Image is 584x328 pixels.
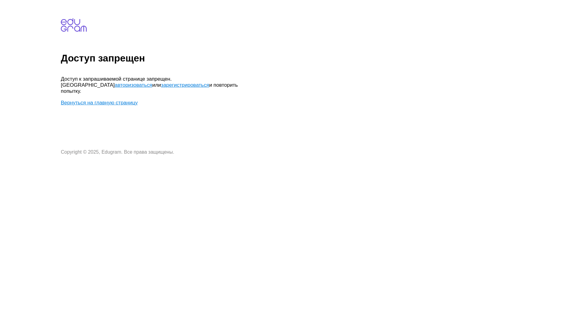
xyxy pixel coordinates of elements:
p: Доступ к запрашиваемой странице запрещен. [GEOGRAPHIC_DATA] или и повторить попытку. [61,76,243,94]
h1: Доступ запрещен [61,53,582,64]
img: edugram.com [61,18,87,32]
a: зарегистрироваться [161,82,209,88]
a: Вернуться на главную страницу [61,100,138,106]
p: Copyright © 2025, Edugram. Все права защищены. [61,149,243,155]
a: авторизоваться [115,82,152,88]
